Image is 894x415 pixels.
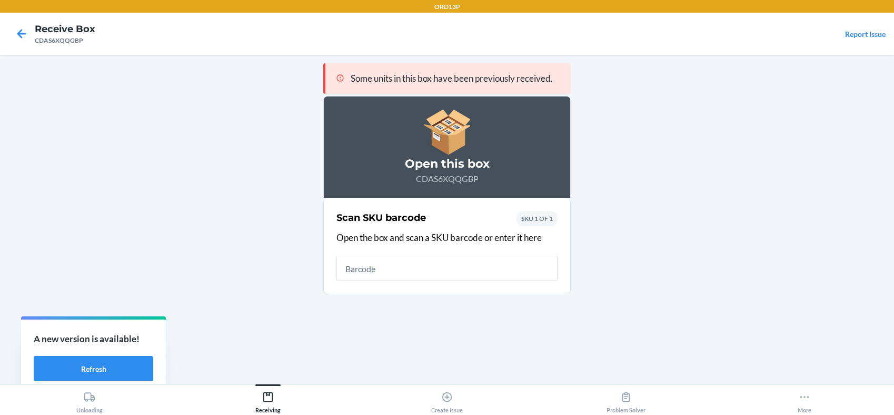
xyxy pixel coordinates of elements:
h3: Open this box [336,156,558,172]
p: SKU 1 OF 1 [521,214,553,224]
p: ORD13P [434,2,460,12]
input: Barcode [336,256,558,281]
div: Create Issue [431,387,463,413]
p: A new version is available! [34,332,153,346]
h4: Receive Box [35,22,95,36]
button: More [715,384,894,413]
button: Refresh [34,356,153,381]
div: Receiving [255,387,281,413]
button: Create Issue [357,384,537,413]
div: Problem Solver [607,387,645,413]
p: Open the box and scan a SKU barcode or enter it here [336,231,558,245]
div: Unloading [76,387,103,413]
button: Receiving [179,384,358,413]
h2: Scan SKU barcode [336,211,426,225]
div: More [798,387,811,413]
span: Some units in this box have been previously received. [351,73,553,84]
a: Report Issue [845,30,886,38]
button: Problem Solver [537,384,716,413]
p: CDAS6XQQGBP [336,172,558,185]
div: CDAS6XQQGBP [35,36,95,45]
